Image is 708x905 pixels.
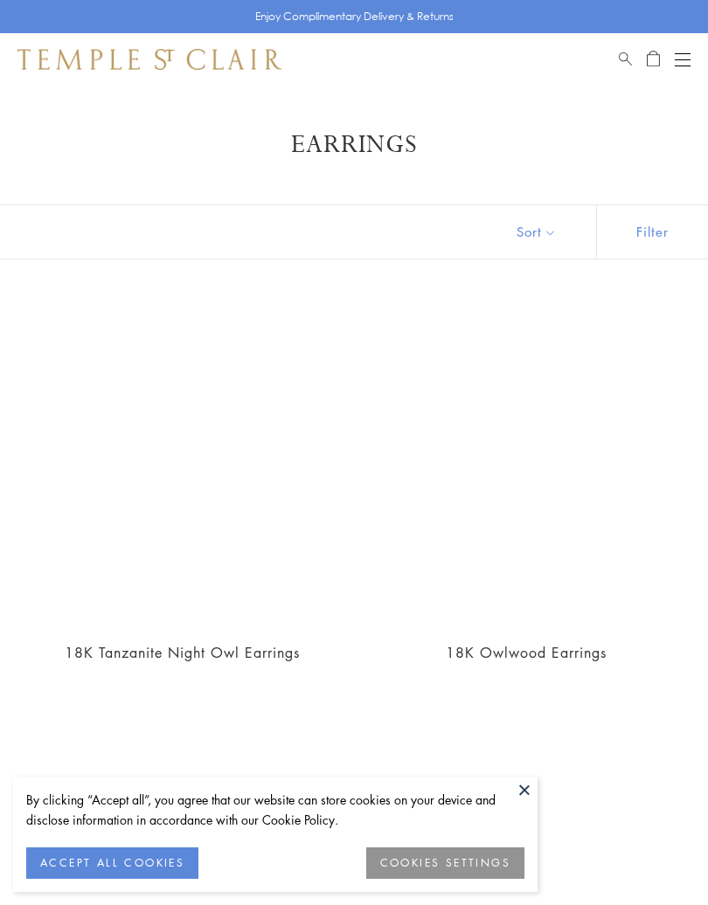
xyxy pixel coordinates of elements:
[44,129,664,161] h1: Earrings
[255,8,454,25] p: Enjoy Complimentary Delivery & Returns
[26,847,198,879] button: ACCEPT ALL COOKIES
[619,49,632,70] a: Search
[17,49,281,70] img: Temple St. Clair
[21,303,344,625] a: E36887-OWLTZTG
[65,643,300,662] a: 18K Tanzanite Night Owl Earrings
[647,49,660,70] a: Open Shopping Bag
[477,205,596,259] button: Show sort by
[621,823,691,888] iframe: Gorgias live chat messenger
[446,643,607,662] a: 18K Owlwood Earrings
[675,49,691,70] button: Open navigation
[366,847,524,879] button: COOKIES SETTINGS
[596,205,708,259] button: Show filters
[364,303,687,625] a: 18K Owlwood Earrings
[26,790,524,830] div: By clicking “Accept all”, you agree that our website can store cookies on your device and disclos...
